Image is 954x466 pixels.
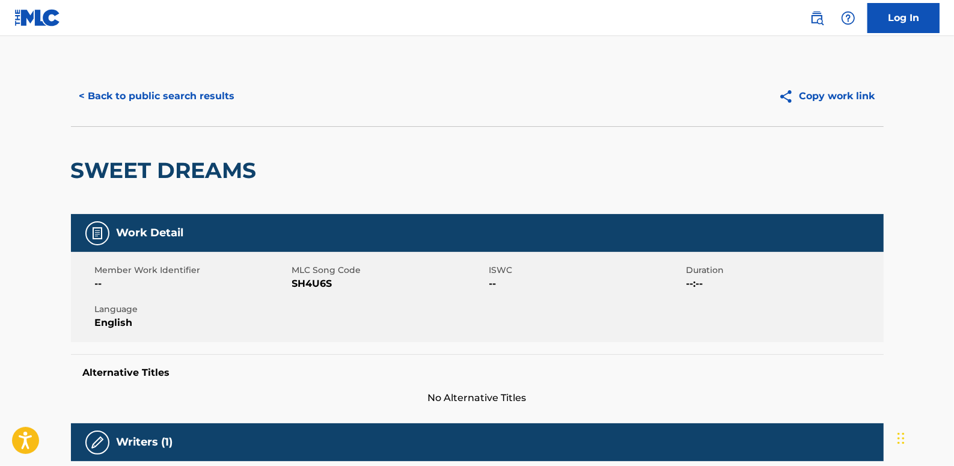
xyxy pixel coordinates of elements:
[867,3,940,33] a: Log In
[810,11,824,25] img: search
[489,264,683,277] span: ISWC
[686,264,881,277] span: Duration
[897,420,905,456] div: Drag
[770,81,884,111] button: Copy work link
[71,157,263,184] h2: SWEET DREAMS
[117,435,173,449] h5: Writers (1)
[292,277,486,291] span: SH4U6S
[686,277,881,291] span: --:--
[805,6,829,30] a: Public Search
[90,226,105,241] img: Work Detail
[95,264,289,277] span: Member Work Identifier
[83,367,872,379] h5: Alternative Titles
[71,391,884,405] span: No Alternative Titles
[95,316,289,330] span: English
[841,11,855,25] img: help
[117,226,184,240] h5: Work Detail
[71,81,243,111] button: < Back to public search results
[778,89,800,104] img: Copy work link
[95,277,289,291] span: --
[292,264,486,277] span: MLC Song Code
[836,6,860,30] div: Help
[95,303,289,316] span: Language
[894,408,954,466] iframe: Chat Widget
[489,277,683,291] span: --
[90,435,105,450] img: Writers
[14,9,61,26] img: MLC Logo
